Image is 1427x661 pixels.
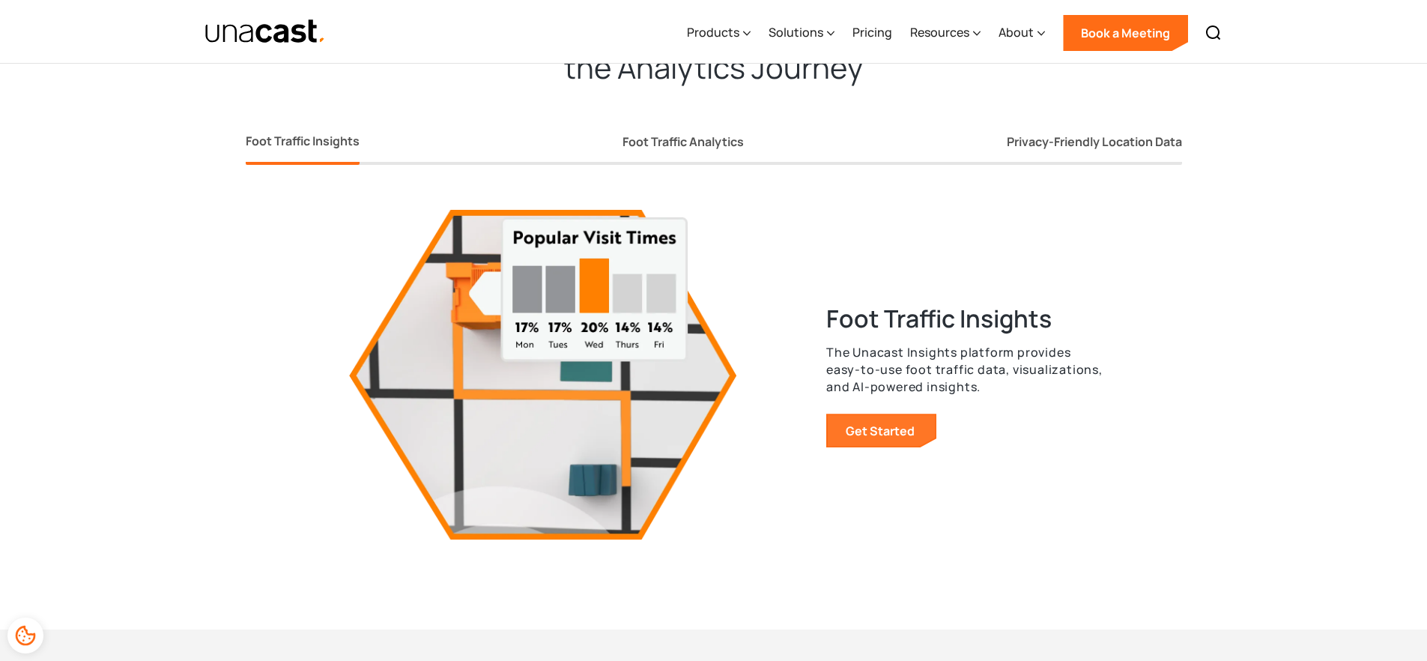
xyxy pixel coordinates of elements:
div: Cookie Preferences [7,618,43,654]
div: Solutions [769,2,834,64]
img: 3d visualization of city tile of the Foot Traffic Insights [322,210,763,540]
div: Solutions [769,23,823,41]
div: Resources [910,2,981,64]
a: Pricing [852,2,892,64]
img: Unacast text logo [204,19,327,45]
div: Products [687,2,751,64]
div: About [999,23,1034,41]
img: Search icon [1205,24,1223,42]
div: Privacy-Friendly Location Data [1007,134,1182,150]
div: Resources [910,23,969,41]
div: Foot Traffic Insights [246,132,360,150]
p: The Unacast Insights platform provides easy-to-use foot traffic data, visualizations, and AI-powe... [826,344,1105,396]
div: About [999,2,1045,64]
a: Book a Meeting [1063,15,1188,51]
a: home [204,19,327,45]
a: Learn more about our foot traffic data [828,415,936,447]
h3: Foot Traffic Insights [826,302,1105,335]
div: Products [687,23,739,41]
div: Foot Traffic Analytics [622,134,744,150]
